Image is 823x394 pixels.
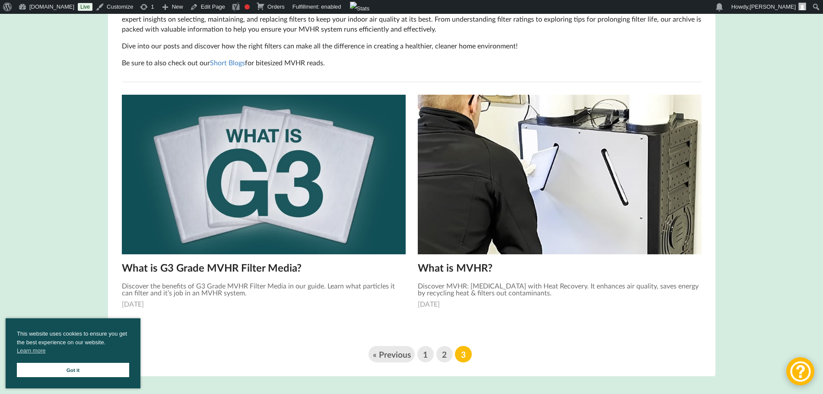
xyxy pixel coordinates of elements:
div: Focus keyphrase not set [245,4,250,10]
img: Views over 48 hours. Click for more Jetpack Stats. [350,2,370,16]
a: Got it cookie [17,363,129,377]
img: What is G3 Grade MVHR Filter Media? [122,95,406,255]
a: What is MVHR? [418,261,493,274]
span: Discover MVHR: [MEDICAL_DATA] with Heat Recovery. It enhances air quality, saves energy by recycl... [418,282,699,297]
span: 3 [455,346,471,362]
span: [PERSON_NAME] [750,3,796,10]
img: What is MVHR? [418,95,702,255]
span: This website uses cookies to ensure you get the best experience on our website. [17,330,129,357]
a: cookies - Learn more [17,346,45,355]
p: Dive into our posts and discover how the right filters can make all the difference in creating a ... [122,41,702,51]
a: 2 [436,346,453,362]
div: cookieconsent [6,318,140,388]
a: « Previous [369,346,415,362]
a: 1 [417,346,434,362]
a: Short Blogs [210,58,245,67]
a: What is G3 Grade MVHR Filter Media? [122,261,302,274]
a: Live [78,3,92,11]
div: [DATE] [122,300,406,308]
span: Fulfillment: enabled [292,3,341,10]
span: Discover the benefits of G3 Grade MVHR Filter Media in our guide. Learn what particles it can fil... [122,282,395,297]
p: Welcome to the [DOMAIN_NAME] Blog ‐ the ultimate resource for everything you need to know about f... [122,4,702,34]
div: [DATE] [418,300,702,308]
p: Be sure to also check out our for bitesized MVHR reads. [122,58,702,68]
